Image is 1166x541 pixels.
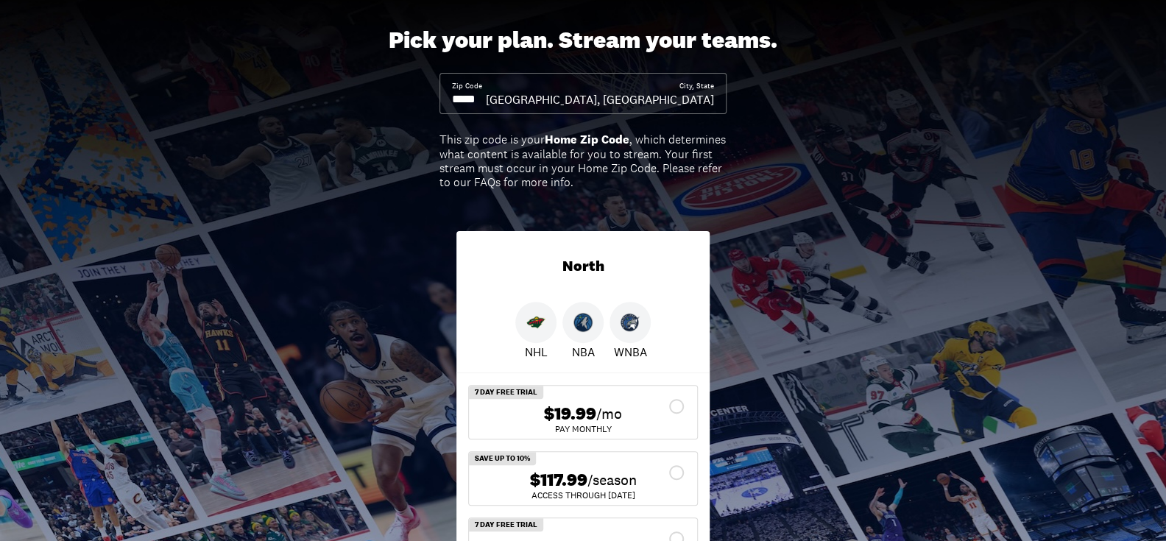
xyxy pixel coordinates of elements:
[456,231,710,302] div: North
[679,81,714,91] div: City, State
[469,452,536,465] div: Save Up To 10%
[572,343,595,361] p: NBA
[621,313,640,332] img: Lynx
[452,81,482,91] div: Zip Code
[469,518,543,531] div: 7 Day Free Trial
[530,470,587,491] span: $117.99
[525,343,548,361] p: NHL
[544,403,596,425] span: $19.99
[469,386,543,399] div: 7 Day Free Trial
[481,425,685,434] div: Pay Monthly
[573,313,593,332] img: Timberwolves
[481,491,685,500] div: ACCESS THROUGH [DATE]
[526,313,545,332] img: Wild
[545,132,629,147] b: Home Zip Code
[389,26,777,54] div: Pick your plan. Stream your teams.
[614,343,647,361] p: WNBA
[587,470,637,490] span: /season
[486,91,714,107] div: [GEOGRAPHIC_DATA], [GEOGRAPHIC_DATA]
[439,132,727,189] div: This zip code is your , which determines what content is available for you to stream. Your first ...
[596,403,622,424] span: /mo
